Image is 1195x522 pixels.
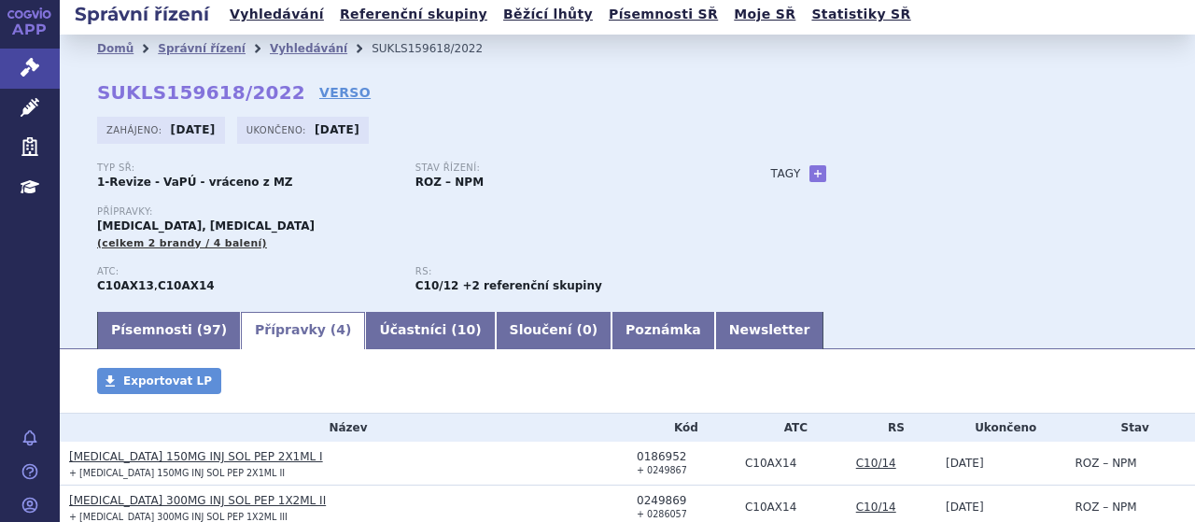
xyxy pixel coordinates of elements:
[158,42,246,55] a: Správní řízení
[97,266,397,277] p: ATC:
[463,279,602,292] strong: +2 referenční skupiny
[736,414,847,442] th: ATC
[97,312,241,349] a: Písemnosti (97)
[224,2,330,27] a: Vyhledávání
[69,494,326,507] a: [MEDICAL_DATA] 300MG INJ SOL PEP 1X2ML II
[415,266,715,277] p: RS:
[771,162,801,185] h3: Tagy
[856,501,896,514] a: C10/14
[97,279,154,292] strong: EVOLOKUMAB
[319,83,371,102] a: VERSO
[603,2,724,27] a: Písemnosti SŘ
[498,2,598,27] a: Běžící lhůty
[270,42,347,55] a: Vyhledávání
[415,162,715,174] p: Stav řízení:
[365,312,495,349] a: Účastníci (10)
[809,165,826,182] a: +
[246,122,310,137] span: Ukončeno:
[241,312,365,349] a: Přípravky (4)
[946,457,984,470] span: [DATE]
[736,442,847,486] td: ALIROKUMAB
[334,2,493,27] a: Referenční skupiny
[69,468,285,478] small: + [MEDICAL_DATA] 150MG INJ SOL PEP 2X1ML II
[315,123,359,136] strong: [DATE]
[123,374,212,388] span: Exportovat LP
[728,2,801,27] a: Moje SŘ
[415,176,484,189] strong: ROZ – NPM
[806,2,916,27] a: Statistiky SŘ
[106,122,165,137] span: Zahájeno:
[847,414,936,442] th: RS
[637,450,736,463] div: 0186952
[171,123,216,136] strong: [DATE]
[97,42,134,55] a: Domů
[637,509,687,519] small: + 0286057
[637,494,736,507] div: 0249869
[936,414,1066,442] th: Ukončeno
[97,237,267,249] span: (celkem 2 brandy / 4 balení)
[583,322,592,337] span: 0
[60,414,627,442] th: Název
[415,279,459,292] strong: evolokumab
[496,312,612,349] a: Sloučení (0)
[612,312,715,349] a: Poznámka
[97,206,734,218] p: Přípravky:
[69,512,288,522] small: + [MEDICAL_DATA] 300MG INJ SOL PEP 1X2ML III
[97,219,315,233] span: [MEDICAL_DATA], [MEDICAL_DATA]
[637,465,687,475] small: + 0249867
[203,322,220,337] span: 97
[158,279,215,292] strong: ALIROKUMAB
[715,312,824,349] a: Newsletter
[97,81,305,104] strong: SUKLS159618/2022
[97,266,415,294] div: ,
[97,162,397,174] p: Typ SŘ:
[372,35,507,63] li: SUKLS159618/2022
[97,368,221,394] a: Exportovat LP
[946,501,984,514] span: [DATE]
[69,450,323,463] a: [MEDICAL_DATA] 150MG INJ SOL PEP 2X1ML I
[336,322,345,337] span: 4
[457,322,475,337] span: 10
[627,414,736,442] th: Kód
[856,457,896,470] a: C10/14
[97,176,293,189] strong: 1-Revize - VaPÚ - vráceno z MZ
[60,1,224,27] h2: Správní řízení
